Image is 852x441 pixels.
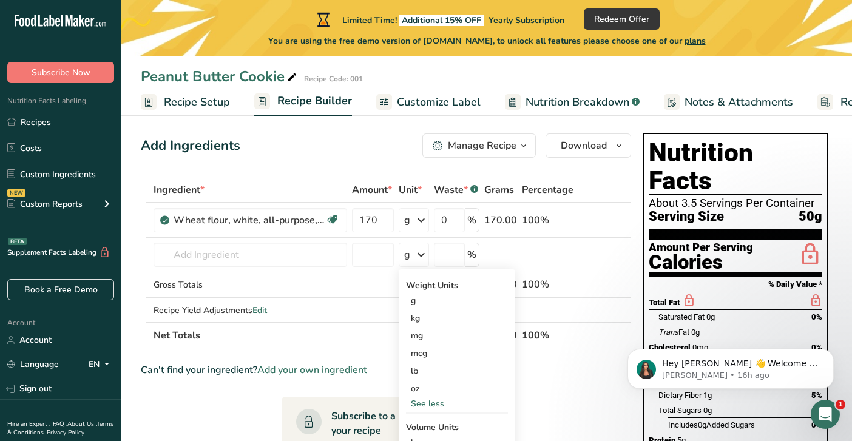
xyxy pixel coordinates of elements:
[164,94,230,110] span: Recipe Setup
[664,89,793,116] a: Notes & Attachments
[376,89,481,116] a: Customize Label
[649,298,680,307] span: Total Fat
[141,363,631,377] div: Can't find your ingredient?
[519,322,576,348] th: 100%
[406,380,508,397] div: oz
[649,197,822,209] div: About 3.5 Servings Per Container
[649,139,822,195] h1: Nutrition Facts
[685,94,793,110] span: Notes & Attachments
[406,345,508,362] div: mcg
[406,292,508,309] div: g
[522,183,573,197] span: Percentage
[268,35,706,47] span: You are using the free demo version of [DOMAIN_NAME], to unlock all features please choose one of...
[658,312,705,321] span: Saturated Fat
[154,278,347,291] div: Gross Totals
[252,305,267,316] span: Edit
[257,363,367,377] span: Add your own ingredient
[406,309,508,327] div: kg
[399,183,422,197] span: Unit
[406,397,508,410] div: See less
[7,420,113,437] a: Terms & Conditions .
[352,183,392,197] span: Amount
[154,183,205,197] span: Ingredient
[7,198,83,210] div: Custom Reports
[649,242,753,254] div: Amount Per Serving
[7,189,25,197] div: NEW
[649,277,822,292] section: % Daily Value *
[668,420,755,429] span: Includes Added Sugars
[484,213,517,227] div: 170.00
[484,183,514,197] span: Grams
[489,15,564,26] span: Yearly Subscription
[811,312,822,321] span: 0%
[277,93,352,109] span: Recipe Builder
[89,357,114,372] div: EN
[799,209,822,224] span: 50g
[7,354,59,375] a: Language
[584,8,660,30] button: Redeem Offer
[406,279,508,292] div: Weight Units
[406,421,508,434] div: Volume Units
[546,133,631,158] button: Download
[397,94,481,110] span: Customize Label
[32,66,90,79] span: Subscribe Now
[522,213,573,227] div: 100%
[698,420,706,429] span: 0g
[594,13,649,25] span: Redeem Offer
[141,89,230,116] a: Recipe Setup
[422,133,536,158] button: Manage Recipe
[649,254,753,271] div: Calories
[141,66,299,87] div: Peanut Butter Cookie
[703,406,712,415] span: 0g
[609,323,852,408] iframe: Intercom notifications message
[67,420,96,428] a: About Us .
[706,312,715,321] span: 0g
[658,406,702,415] span: Total Sugars
[406,327,508,345] div: mg
[154,304,347,317] div: Recipe Yield Adjustments
[649,209,724,224] span: Serving Size
[448,138,516,153] div: Manage Recipe
[561,138,607,153] span: Download
[304,73,363,84] div: Recipe Code: 001
[151,322,482,348] th: Net Totals
[685,35,706,47] span: plans
[141,136,240,156] div: Add Ingredients
[406,362,508,380] div: lb
[331,409,467,438] div: Subscribe to a plan to Unlock your recipe
[8,238,27,245] div: BETA
[47,428,84,437] a: Privacy Policy
[836,400,845,409] span: 1
[7,62,114,83] button: Subscribe Now
[522,277,573,292] div: 100%
[254,87,352,116] a: Recipe Builder
[434,183,478,197] div: Waste
[174,213,325,227] div: Wheat flour, white, all-purpose, self-rising, enriched
[399,15,484,26] span: Additional 15% OFF
[404,247,410,262] div: g
[505,89,640,116] a: Nutrition Breakdown
[154,243,347,267] input: Add Ingredient
[404,213,410,227] div: g
[7,279,114,300] a: Book a Free Demo
[811,400,840,429] iframe: Intercom live chat
[7,420,50,428] a: Hire an Expert .
[314,12,564,27] div: Limited Time!
[526,94,629,110] span: Nutrition Breakdown
[53,420,67,428] a: FAQ .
